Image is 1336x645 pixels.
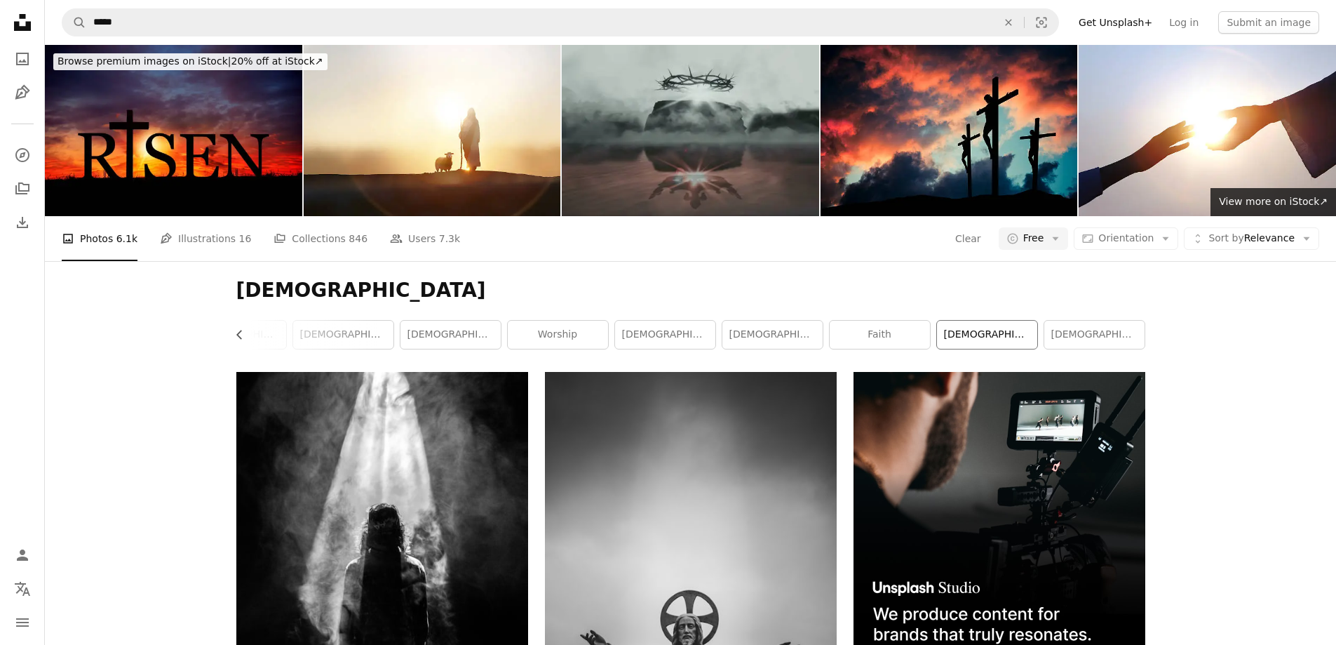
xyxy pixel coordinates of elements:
button: Clear [954,227,982,250]
a: worship [508,321,608,349]
a: faith [830,321,930,349]
a: [DEMOGRAPHIC_DATA] [293,321,393,349]
a: Photos [8,45,36,73]
button: Menu [8,609,36,637]
a: photograph of person facing opposite in smoky spotlight [236,536,528,548]
a: [DEMOGRAPHIC_DATA] [1044,321,1145,349]
a: Download History [8,208,36,237]
button: Search Unsplash [62,9,86,36]
a: Home — Unsplash [8,8,36,39]
span: Free [1023,232,1044,246]
a: Illustrations 16 [160,216,251,261]
span: 846 [349,231,367,246]
a: Log in / Sign up [8,541,36,569]
img: Hand of salvation, Christian hand reaching out to the hand of Jesus Christ, bright sun silhouette [1079,45,1336,216]
h1: [DEMOGRAPHIC_DATA] [236,278,1145,303]
button: Clear [993,9,1024,36]
a: Explore [8,141,36,169]
span: 16 [239,231,252,246]
button: Visual search [1025,9,1058,36]
span: Sort by [1208,232,1243,244]
a: [DEMOGRAPHIC_DATA] wallpaper [722,321,823,349]
img: He is risen [45,45,302,216]
a: [DEMOGRAPHIC_DATA][PERSON_NAME] [615,321,715,349]
div: 20% off at iStock ↗ [53,53,328,70]
a: Users 7.3k [390,216,460,261]
span: 7.3k [439,231,460,246]
button: Sort byRelevance [1184,227,1319,250]
img: The Crown of Thorns Inverted: A Symbolic Representation of the Passion and Resurrection [562,45,819,216]
span: Browse premium images on iStock | [58,55,231,67]
img: Christian Jesus Christ son of god crusified on wooden cross [821,45,1078,216]
a: [DEMOGRAPHIC_DATA] [937,321,1037,349]
button: Submit an image [1218,11,1319,34]
a: Illustrations [8,79,36,107]
a: View more on iStock↗ [1210,188,1336,216]
button: Language [8,575,36,603]
button: Free [999,227,1069,250]
img: Shepherd Jesus Christ walking with sheep in wide meadow, silhouette with brilliant sun sunset, Je... [304,45,561,216]
a: Browse premium images on iStock|20% off at iStock↗ [45,45,336,79]
a: Get Unsplash+ [1070,11,1161,34]
button: Orientation [1074,227,1178,250]
a: Log in [1161,11,1207,34]
a: Collections [8,175,36,203]
span: View more on iStock ↗ [1219,196,1328,207]
span: Orientation [1098,232,1154,244]
a: [DEMOGRAPHIC_DATA] [400,321,501,349]
span: Relevance [1208,232,1295,246]
a: Collections 846 [274,216,367,261]
form: Find visuals sitewide [62,8,1059,36]
button: scroll list to the left [236,321,252,349]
